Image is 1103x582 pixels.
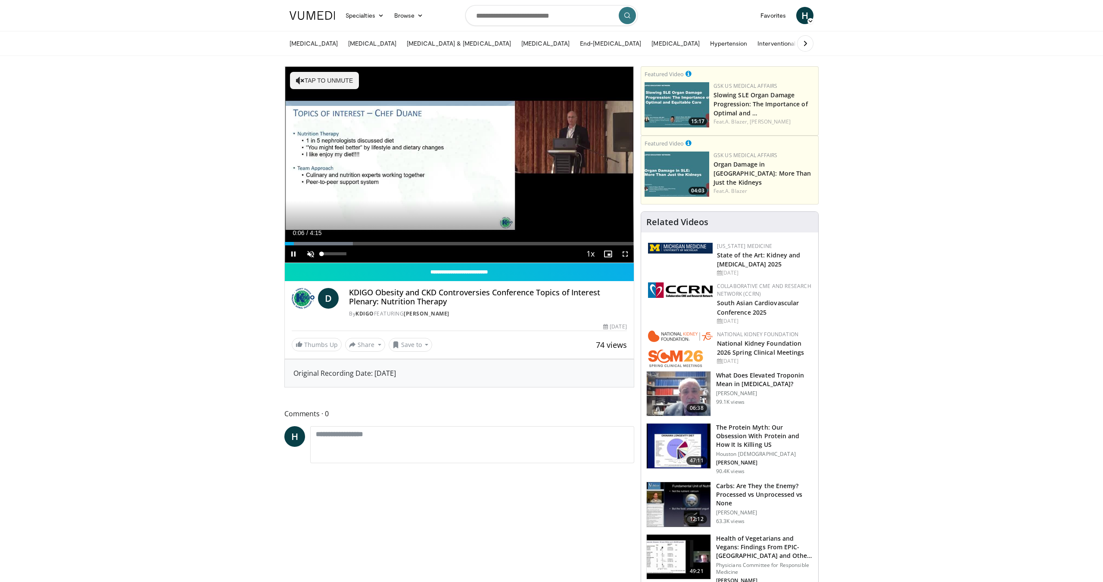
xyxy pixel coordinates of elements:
[647,371,710,416] img: 98daf78a-1d22-4ebe-927e-10afe95ffd94.150x105_q85_crop-smart_upscale.jpg
[599,245,617,263] button: Enable picture-in-picture mode
[355,310,374,317] a: KDIGO
[716,399,745,406] p: 99.1K views
[285,242,634,245] div: Progress Bar
[646,423,813,475] a: 47:11 The Protein Myth: Our Obsession With Protein and How It Is Killing US Houston [DEMOGRAPHIC_...
[716,459,813,466] p: [PERSON_NAME]
[686,404,707,412] span: 06:38
[293,368,625,378] div: Original Recording Date: [DATE]
[725,118,748,125] a: A. Blazer,
[284,408,634,419] span: Comments 0
[645,139,684,147] small: Featured Video
[716,509,813,516] p: [PERSON_NAME]
[306,229,308,236] span: /
[714,187,815,195] div: Feat.
[349,310,626,318] div: By FEATURING
[646,482,813,527] a: 12:12 Carbs: Are They the Enemy? Processed vs Unprocessed vs None [PERSON_NAME] 63.3K views
[645,70,684,78] small: Featured Video
[716,482,813,508] h3: Carbs: Are They the Enemy? Processed vs Unprocessed vs None
[285,67,634,263] video-js: Video Player
[647,535,710,579] img: 606f2b51-b844-428b-aa21-8c0c72d5a896.150x105_q85_crop-smart_upscale.jpg
[716,371,813,388] h3: What Does Elevated Troponin Mean in [MEDICAL_DATA]?
[717,317,811,325] div: [DATE]
[648,282,713,298] img: a04ee3ba-8487-4636-b0fb-5e8d268f3737.png.150x105_q85_autocrop_double_scale_upscale_version-0.2.png
[648,331,713,367] img: 79503c0a-d5ce-4e31-88bd-91ebf3c563fb.png.150x105_q85_autocrop_double_scale_upscale_version-0.2.png
[755,7,791,24] a: Favorites
[645,152,709,197] a: 04:03
[725,187,747,195] a: A. Blazer
[321,252,346,255] div: Volume Level
[343,35,402,52] a: [MEDICAL_DATA]
[645,82,709,127] img: dff207f3-9236-4a51-a237-9c7125d9f9ab.png.150x105_q85_crop-smart_upscale.jpg
[714,118,815,126] div: Feat.
[302,245,319,263] button: Unmute
[596,340,627,350] span: 74 views
[716,390,813,397] p: [PERSON_NAME]
[402,35,516,52] a: [MEDICAL_DATA] & [MEDICAL_DATA]
[516,35,575,52] a: [MEDICAL_DATA]
[648,243,713,254] img: 5ed80e7a-0811-4ad9-9c3a-04de684f05f4.png.150x105_q85_autocrop_double_scale_upscale_version-0.2.png
[284,35,343,52] a: [MEDICAL_DATA]
[714,91,808,117] a: Slowing SLE Organ Damage Progression: The Importance of Optimal and …
[705,35,752,52] a: Hypertension
[389,338,433,352] button: Save to
[290,11,335,20] img: VuMedi Logo
[686,515,707,523] span: 12:12
[292,338,342,351] a: Thumbs Up
[285,245,302,263] button: Pause
[389,7,429,24] a: Browse
[582,245,599,263] button: Playback Rate
[689,187,707,195] span: 04:03
[717,269,811,277] div: [DATE]
[686,456,707,465] span: 47:11
[714,152,778,159] a: GSK US Medical Affairs
[716,451,813,458] p: Houston [DEMOGRAPHIC_DATA]
[716,518,745,525] p: 63.3K views
[310,229,321,236] span: 4:15
[717,299,799,316] a: South Asian Cardiovascular Conference 2025
[689,118,707,125] span: 15:17
[714,82,778,90] a: GSK US Medical Affairs
[340,7,389,24] a: Specialties
[349,288,626,306] h4: KDIGO Obesity and CKD Controversies Conference Topics of Interest Plenary: Nutrition Therapy
[714,160,811,186] a: Organ Damage in [GEOGRAPHIC_DATA]: More Than Just the Kidneys
[617,245,634,263] button: Fullscreen
[645,152,709,197] img: e91ec583-8f54-4b52-99b4-be941cf021de.png.150x105_q85_crop-smart_upscale.jpg
[292,288,315,309] img: KDIGO
[345,338,385,352] button: Share
[717,242,772,250] a: [US_STATE] Medicine
[284,426,305,447] a: H
[716,423,813,449] h3: The Protein Myth: Our Obsession With Protein and How It Is Killing US
[575,35,646,52] a: End-[MEDICAL_DATA]
[645,82,709,127] a: 15:17
[750,118,791,125] a: [PERSON_NAME]
[646,371,813,417] a: 06:38 What Does Elevated Troponin Mean in [MEDICAL_DATA]? [PERSON_NAME] 99.1K views
[717,331,798,338] a: National Kidney Foundation
[318,288,339,309] a: D
[717,357,811,365] div: [DATE]
[465,5,638,26] input: Search topics, interventions
[716,468,745,475] p: 90.4K views
[646,35,705,52] a: [MEDICAL_DATA]
[603,323,626,331] div: [DATE]
[293,229,304,236] span: 0:06
[717,251,801,268] a: State of the Art: Kidney and [MEDICAL_DATA] 2025
[716,534,813,560] h3: Health of Vegetarians and Vegans: Findings From EPIC-[GEOGRAPHIC_DATA] and Othe…
[646,217,708,227] h4: Related Videos
[716,562,813,576] p: Physicians Committee for Responsible Medicine
[686,567,707,576] span: 49:21
[796,7,813,24] a: H
[717,282,811,297] a: Collaborative CME and Research Network (CCRN)
[647,482,710,527] img: c2d3ec31-7efe-4a13-b25b-7030c7e1d5d4.150x105_q85_crop-smart_upscale.jpg
[647,424,710,468] img: b7b8b05e-5021-418b-a89a-60a270e7cf82.150x105_q85_crop-smart_upscale.jpg
[752,35,834,52] a: Interventional Nephrology
[404,310,449,317] a: [PERSON_NAME]
[717,339,804,356] a: National Kidney Foundation 2026 Spring Clinical Meetings
[290,72,359,89] button: Tap to unmute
